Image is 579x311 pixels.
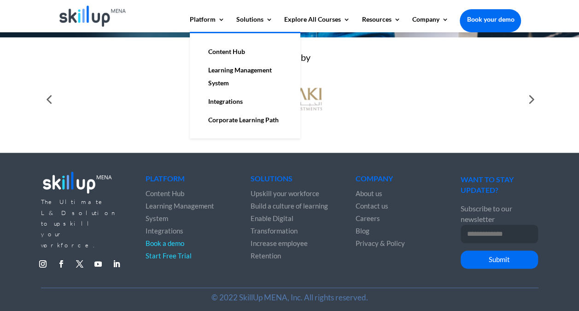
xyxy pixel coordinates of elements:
[72,257,87,271] a: Follow on X
[251,239,308,260] a: Increase employee Retention
[190,16,225,32] a: Platform
[199,92,291,111] a: Integrations
[356,202,388,210] a: Contact us
[59,6,126,27] img: Skillup Mena
[284,16,350,32] a: Explore All Courses
[146,239,184,247] a: Book a demo
[251,202,328,210] a: Build a culture of learning
[35,257,50,271] a: Follow on Instagram
[146,175,223,187] h4: Platform
[58,292,521,303] p: © 2022 SkillUp MENA, Inc. All rights reserved.
[356,175,433,187] h4: Company
[199,42,291,61] a: Content Hub
[54,257,69,271] a: Follow on Facebook
[251,189,319,197] a: Upskill your workforce
[91,257,105,271] a: Follow on Youtube
[426,211,579,311] iframe: Chat Widget
[58,52,521,63] div: Trusted by
[109,257,124,271] a: Follow on LinkedIn
[251,175,328,187] h4: Solutions
[356,214,380,222] a: Careers
[356,227,369,235] a: Blog
[41,198,117,249] span: The Ultimate L&D solution to upskill your workforce.
[41,168,114,196] img: footer_logo
[236,16,273,32] a: Solutions
[412,16,448,32] a: Company
[146,202,214,222] a: Learning Management System
[362,16,400,32] a: Resources
[199,61,291,92] a: Learning Management System
[461,203,538,225] p: Subscribe to our newsletter
[146,251,192,260] a: Start Free Trial
[251,214,298,235] a: Enable Digital Transformation
[356,189,382,197] a: About us
[146,189,184,197] a: Content Hub
[146,227,183,235] a: Integrations
[460,9,521,30] a: Book your demo
[199,111,291,129] a: Corporate Learning Path
[356,239,405,247] a: Privacy & Policy
[461,175,514,194] span: WANT TO STAY UPDATED?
